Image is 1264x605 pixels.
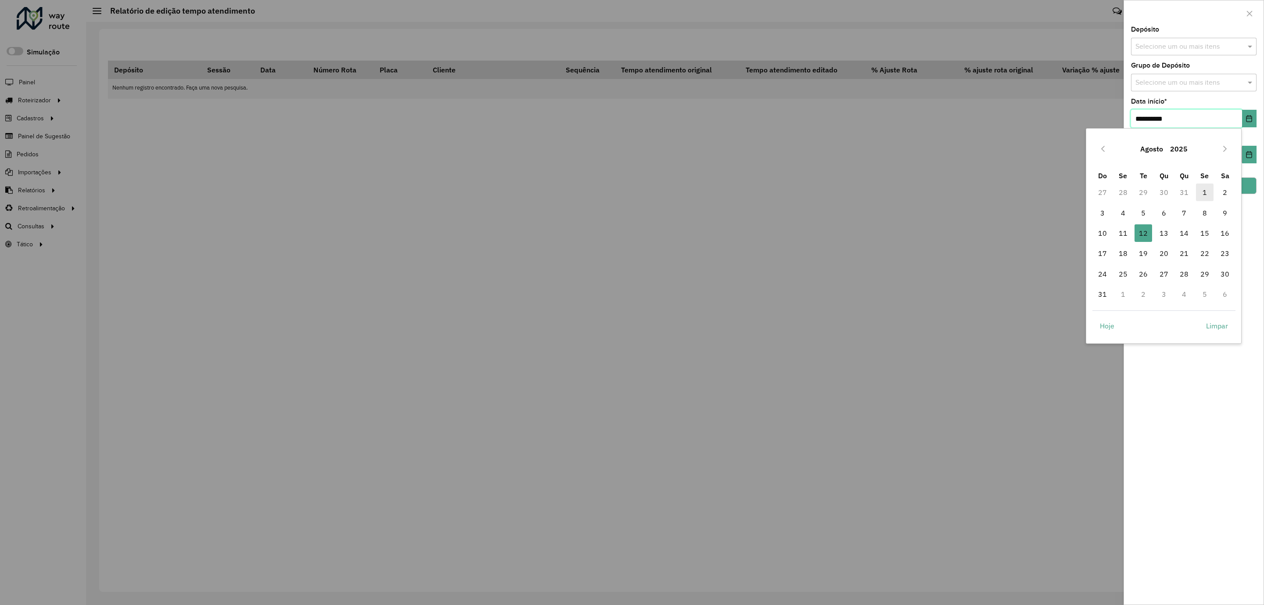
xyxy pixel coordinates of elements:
[1199,317,1235,335] button: Limpar
[1133,284,1154,304] td: 2
[1216,184,1234,201] span: 2
[1094,224,1111,242] span: 10
[1094,204,1111,222] span: 3
[1094,245,1111,262] span: 17
[1215,223,1235,243] td: 16
[1206,321,1228,331] span: Limpar
[1155,245,1173,262] span: 20
[1092,317,1122,335] button: Hoje
[1092,243,1113,263] td: 17
[1215,203,1235,223] td: 9
[1154,264,1174,284] td: 27
[1113,243,1134,263] td: 18
[1140,171,1147,180] span: Te
[1174,203,1195,223] td: 7
[1133,223,1154,243] td: 12
[1113,264,1134,284] td: 25
[1196,224,1214,242] span: 15
[1119,171,1127,180] span: Se
[1196,245,1214,262] span: 22
[1155,204,1173,222] span: 6
[1133,203,1154,223] td: 5
[1114,204,1132,222] span: 4
[1154,223,1174,243] td: 13
[1242,110,1257,127] button: Choose Date
[1216,265,1234,283] span: 30
[1174,284,1195,304] td: 4
[1154,284,1174,304] td: 3
[1196,265,1214,283] span: 29
[1154,203,1174,223] td: 6
[1216,224,1234,242] span: 16
[1174,223,1195,243] td: 14
[1160,171,1168,180] span: Qu
[1092,182,1113,202] td: 27
[1135,265,1152,283] span: 26
[1131,96,1167,107] label: Data início
[1098,171,1107,180] span: Do
[1195,223,1215,243] td: 15
[1154,182,1174,202] td: 30
[1113,203,1134,223] td: 4
[1196,204,1214,222] span: 8
[1113,223,1134,243] td: 11
[1114,224,1132,242] span: 11
[1155,265,1173,283] span: 27
[1092,203,1113,223] td: 3
[1155,224,1173,242] span: 13
[1195,243,1215,263] td: 22
[1086,128,1242,344] div: Choose Date
[1135,224,1152,242] span: 12
[1175,224,1193,242] span: 14
[1133,264,1154,284] td: 26
[1215,284,1235,304] td: 6
[1195,264,1215,284] td: 29
[1092,264,1113,284] td: 24
[1195,284,1215,304] td: 5
[1218,142,1232,156] button: Next Month
[1092,223,1113,243] td: 10
[1175,204,1193,222] span: 7
[1114,265,1132,283] span: 25
[1175,245,1193,262] span: 21
[1131,60,1190,71] label: Grupo de Depósito
[1114,245,1132,262] span: 18
[1133,182,1154,202] td: 29
[1113,284,1134,304] td: 1
[1137,138,1167,159] button: Choose Month
[1216,245,1234,262] span: 23
[1092,284,1113,304] td: 31
[1195,182,1215,202] td: 1
[1113,182,1134,202] td: 28
[1180,171,1189,180] span: Qu
[1167,138,1191,159] button: Choose Year
[1215,182,1235,202] td: 2
[1135,204,1152,222] span: 5
[1135,245,1152,262] span: 19
[1174,182,1195,202] td: 31
[1094,265,1111,283] span: 24
[1131,24,1159,35] label: Depósito
[1094,285,1111,303] span: 31
[1221,171,1229,180] span: Sa
[1175,265,1193,283] span: 28
[1242,146,1257,163] button: Choose Date
[1154,243,1174,263] td: 20
[1200,171,1209,180] span: Se
[1195,203,1215,223] td: 8
[1215,264,1235,284] td: 30
[1174,264,1195,284] td: 28
[1215,243,1235,263] td: 23
[1133,243,1154,263] td: 19
[1174,243,1195,263] td: 21
[1100,321,1114,331] span: Hoje
[1196,184,1214,201] span: 1
[1096,142,1110,156] button: Previous Month
[1216,204,1234,222] span: 9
